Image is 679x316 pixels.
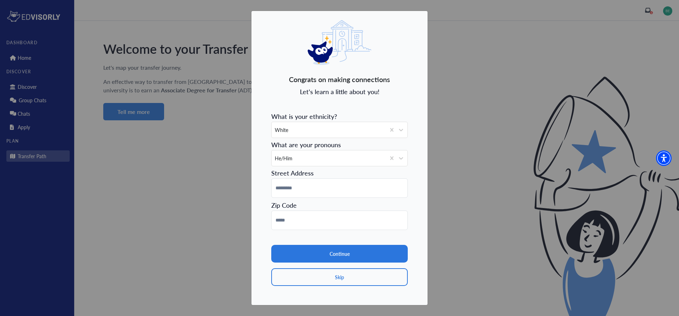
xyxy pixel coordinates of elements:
[289,74,390,85] span: Congrats on making connections
[308,20,371,65] img: eddy logo
[272,150,385,166] div: He/Him
[271,245,408,263] button: Continue
[272,122,385,138] div: White
[271,168,314,177] span: Street Address
[271,268,408,286] button: Skip
[271,201,297,209] span: Zip Code
[300,87,379,96] span: Let's learn a little about you!
[656,150,672,166] div: Accessibility Menu
[271,140,341,149] span: What are your pronouns
[271,112,337,121] span: What is your ethnicity?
